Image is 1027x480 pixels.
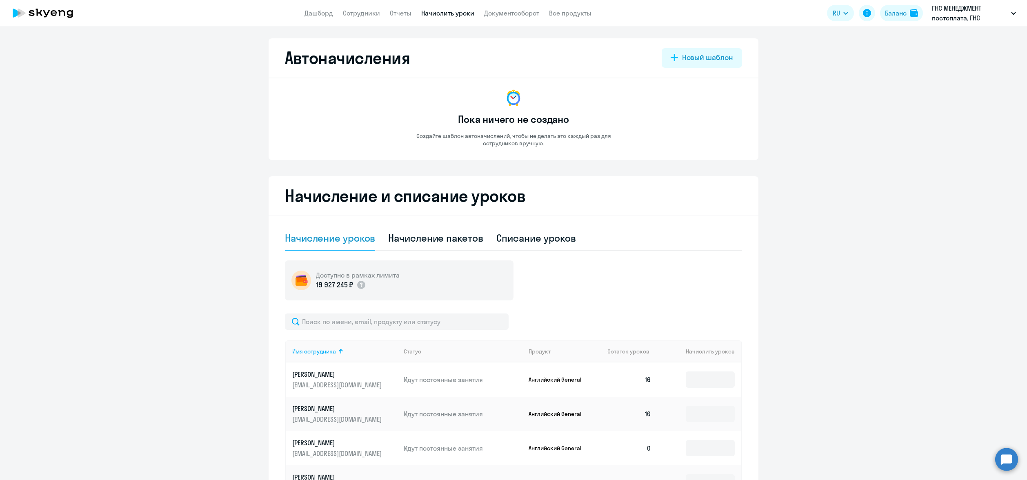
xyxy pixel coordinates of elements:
[404,409,522,418] p: Идут постоянные занятия
[292,370,397,389] a: [PERSON_NAME][EMAIL_ADDRESS][DOMAIN_NAME]
[285,231,375,244] div: Начисление уроков
[292,380,384,389] p: [EMAIL_ADDRESS][DOMAIN_NAME]
[504,88,523,108] img: no-data
[292,438,397,458] a: [PERSON_NAME][EMAIL_ADDRESS][DOMAIN_NAME]
[404,348,522,355] div: Статус
[529,348,601,355] div: Продукт
[343,9,380,17] a: Сотрудники
[833,8,840,18] span: RU
[292,370,384,379] p: [PERSON_NAME]
[292,415,384,424] p: [EMAIL_ADDRESS][DOMAIN_NAME]
[285,48,410,68] h2: Автоначисления
[601,362,658,397] td: 16
[910,9,918,17] img: balance
[404,444,522,453] p: Идут постоянные занятия
[399,132,628,147] p: Создайте шаблон автоначислений, чтобы не делать это каждый раз для сотрудников вручную.
[928,3,1020,23] button: ГНС МЕНЕДЖМЕНТ постоплата, ГНС МЕНЕДЖМЕНТ, ООО
[285,186,742,206] h2: Начисление и списание уроков
[421,9,474,17] a: Начислить уроки
[601,431,658,465] td: 0
[529,376,590,383] p: Английский General
[827,5,854,21] button: RU
[404,348,421,355] div: Статус
[291,271,311,290] img: wallet-circle.png
[390,9,411,17] a: Отчеты
[484,9,539,17] a: Документооборот
[682,52,733,63] div: Новый шаблон
[388,231,483,244] div: Начисление пакетов
[662,48,742,68] button: Новый шаблон
[529,444,590,452] p: Английский General
[404,375,522,384] p: Идут постоянные занятия
[292,449,384,458] p: [EMAIL_ADDRESS][DOMAIN_NAME]
[932,3,1008,23] p: ГНС МЕНЕДЖМЕНТ постоплата, ГНС МЕНЕДЖМЕНТ, ООО
[607,348,658,355] div: Остаток уроков
[305,9,333,17] a: Дашборд
[292,438,384,447] p: [PERSON_NAME]
[292,404,397,424] a: [PERSON_NAME][EMAIL_ADDRESS][DOMAIN_NAME]
[316,271,400,280] h5: Доступно в рамках лимита
[607,348,649,355] span: Остаток уроков
[458,113,569,126] h3: Пока ничего не создано
[285,313,509,330] input: Поиск по имени, email, продукту или статусу
[601,397,658,431] td: 16
[885,8,907,18] div: Баланс
[496,231,576,244] div: Списание уроков
[658,340,741,362] th: Начислить уроков
[292,348,397,355] div: Имя сотрудника
[880,5,923,21] button: Балансbalance
[292,348,336,355] div: Имя сотрудника
[529,348,551,355] div: Продукт
[316,280,353,290] p: 19 927 245 ₽
[549,9,591,17] a: Все продукты
[292,404,384,413] p: [PERSON_NAME]
[529,410,590,418] p: Английский General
